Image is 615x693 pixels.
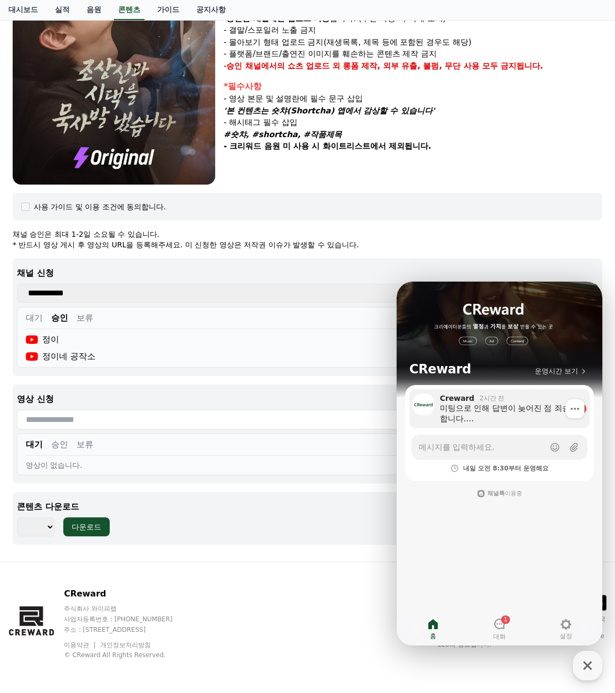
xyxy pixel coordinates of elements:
[64,588,193,600] p: CReward
[63,517,110,536] button: 다운로드
[224,93,602,105] p: - 영상 본문 및 설명란에 필수 문구 삽입
[26,312,43,324] button: 대기
[64,651,193,659] p: © CReward All Rights Reserved.
[64,625,193,634] p: 주소 : [STREET_ADDRESS]
[17,267,598,280] p: 채널 신청
[17,500,598,513] p: 콘텐츠 다운로드
[100,641,151,649] a: 개인정보처리방침
[51,438,68,451] button: 승인
[17,393,598,406] p: 영상 신청
[64,641,97,649] a: 이용약관
[64,615,193,623] p: 사업자등록번호 : [PHONE_NUMBER]
[13,229,602,239] p: 채널 승인은 최대 1-2일 소요될 수 있습니다.
[224,24,602,36] p: - 결말/스포일러 노출 금지
[26,438,43,451] button: 대기
[26,333,59,346] div: 정이
[224,80,602,93] div: *필수사항
[76,438,93,451] button: 보류
[64,604,193,613] p: 주식회사 와이피랩
[224,106,435,115] em: '본 컨텐츠는 숏챠(Shortcha) 앱에서 감상할 수 있습니다'
[224,117,602,129] p: - 해시태그 필수 삽입
[397,282,602,646] iframe: Channel chat
[26,460,589,470] div: 영상이 없습니다.
[343,61,543,71] strong: 롱폼 제작, 외부 유출, 불펌, 무단 사용 모두 금지됩니다.
[76,312,93,324] button: 보류
[72,522,101,532] div: 다운로드
[224,141,431,151] strong: - 크리워드 음원 미 사용 시 화이트리스트에서 제외됩니다.
[26,350,95,363] div: 정이네 공작소
[51,312,68,324] button: 승인
[13,239,602,250] p: * 반드시 영상 게시 후 영상의 URL을 등록해주세요. 미 신청한 영상은 저작권 이슈가 발생할 수 있습니다.
[34,201,166,212] div: 사용 가이드 및 이용 조건에 동의합니다.
[226,14,330,23] strong: 승인된 채널에만 업로드 가능
[224,130,342,139] em: #숏챠, #shortcha, #작품제목
[224,48,602,60] p: - 플랫폼/브랜드/출연진 이미지를 훼손하는 콘텐츠 제작 금지
[224,60,602,72] p: -
[226,61,340,71] strong: 승인 채널에서의 쇼츠 업로드 외
[224,36,602,49] p: - 몰아보기 형태 업로드 금지(재생목록, 제목 등에 포함된 경우도 해당)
